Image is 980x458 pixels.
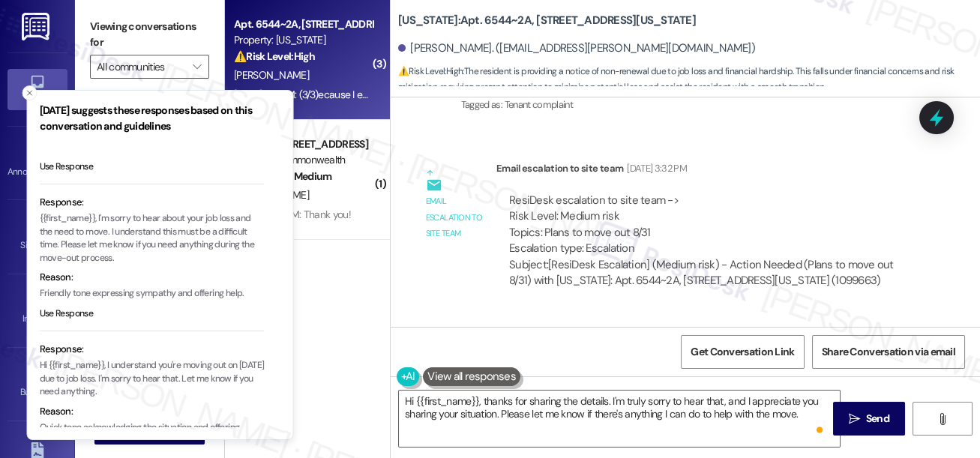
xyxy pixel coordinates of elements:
[866,411,889,427] span: Send
[40,270,265,285] div: Reason:
[40,103,265,134] h3: [DATE] suggests these responses based on this conversation and guidelines
[509,257,908,289] div: Subject: [ResiDesk Escalation] (Medium risk) - Action Needed (Plans to move out 8/31) with [US_ST...
[833,402,906,436] button: Send
[691,344,794,360] span: Get Conversation Link
[40,195,265,210] div: Response:
[681,335,804,369] button: Get Conversation Link
[822,344,955,360] span: Share Conversation via email
[937,413,948,425] i: 
[812,335,965,369] button: Share Conversation via email
[40,212,265,265] p: {{first_name}}, I'm sorry to hear about your job loss and the need to move. I understand this mus...
[40,342,265,357] div: Response:
[40,404,265,419] div: Reason:
[849,413,860,425] i: 
[461,94,969,115] div: Tagged as:
[509,193,908,257] div: ResiDesk escalation to site team -> Risk Level: Medium risk Topics: Plans to move out 8/31 Escala...
[40,160,94,174] button: Use Response
[40,359,265,399] p: Hi {{first_name}}, I understand you're moving out on [DATE] due to job loss. I'm sorry to hear th...
[22,85,37,100] button: Close toast
[398,64,980,96] span: : The resident is providing a notice of non-renewal due to job loss and financial hardship. This ...
[40,307,94,321] button: Use Response
[623,160,687,176] div: [DATE] 3:32 PM
[40,421,265,448] p: Quick tone acknowledging the situation and offering assistance.
[40,287,265,301] p: Friendly tone expressing sympathy and offering help.
[496,160,921,181] div: Email escalation to site team
[399,391,840,447] textarea: To enrich screen reader interactions, please activate Accessibility in Grammarly extension settings
[398,40,755,56] div: [PERSON_NAME]. ([EMAIL_ADDRESS][PERSON_NAME][DOMAIN_NAME])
